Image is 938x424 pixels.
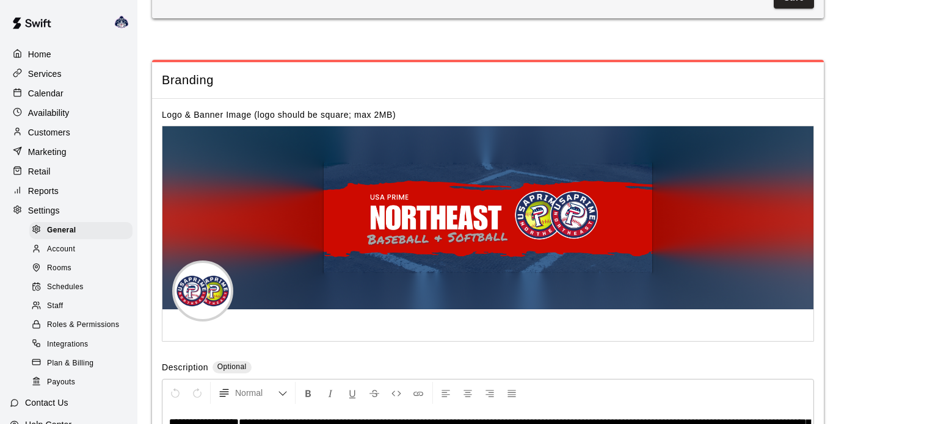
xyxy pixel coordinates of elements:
[29,336,133,353] div: Integrations
[29,278,137,297] a: Schedules
[29,259,137,278] a: Rooms
[479,382,500,404] button: Right Align
[29,241,133,258] div: Account
[47,262,71,275] span: Rooms
[364,382,385,404] button: Format Strikethrough
[29,260,133,277] div: Rooms
[408,382,429,404] button: Insert Link
[10,143,128,161] a: Marketing
[29,374,133,391] div: Payouts
[217,362,247,371] span: Optional
[47,225,76,237] span: General
[29,373,137,392] a: Payouts
[29,279,133,296] div: Schedules
[235,387,278,399] span: Normal
[501,382,522,404] button: Justify Align
[10,123,128,142] a: Customers
[47,300,63,312] span: Staff
[28,87,64,99] p: Calendar
[162,72,814,88] span: Branding
[10,104,128,122] a: Availability
[112,10,137,34] div: Larry Yurkonis
[10,201,128,220] a: Settings
[114,15,129,29] img: Larry Yurkonis
[162,361,208,375] label: Description
[47,339,89,351] span: Integrations
[29,222,133,239] div: General
[29,240,137,259] a: Account
[29,335,137,354] a: Integrations
[10,162,128,181] a: Retail
[29,354,137,373] a: Plan & Billing
[47,319,119,331] span: Roles & Permissions
[28,68,62,80] p: Services
[435,382,456,404] button: Left Align
[47,281,84,293] span: Schedules
[29,221,137,240] a: General
[162,110,396,120] label: Logo & Banner Image (logo should be square; max 2MB)
[29,297,137,316] a: Staff
[386,382,407,404] button: Insert Code
[342,382,363,404] button: Format Underline
[28,107,70,119] p: Availability
[47,358,93,370] span: Plan & Billing
[165,382,186,404] button: Undo
[187,382,208,404] button: Redo
[298,382,319,404] button: Format Bold
[28,146,67,158] p: Marketing
[29,298,133,315] div: Staff
[29,355,133,372] div: Plan & Billing
[10,65,128,83] a: Services
[10,84,128,102] a: Calendar
[28,165,51,178] p: Retail
[28,126,70,138] p: Customers
[213,382,293,404] button: Formatting Options
[29,317,133,334] div: Roles & Permissions
[457,382,478,404] button: Center Align
[28,204,60,217] p: Settings
[10,45,128,63] a: Home
[320,382,341,404] button: Format Italics
[10,182,128,200] a: Reports
[28,185,59,197] p: Reports
[28,48,51,60] p: Home
[29,316,137,335] a: Roles & Permissions
[47,376,75,389] span: Payouts
[47,243,75,256] span: Account
[25,397,68,409] p: Contact Us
